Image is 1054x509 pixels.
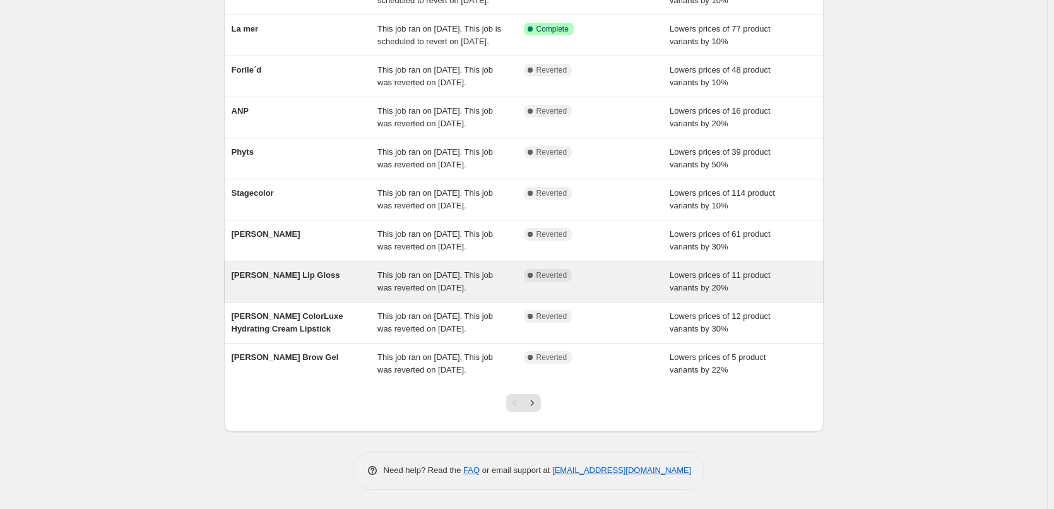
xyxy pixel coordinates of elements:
span: Complete [536,24,569,34]
span: This job ran on [DATE]. This job was reverted on [DATE]. [377,147,493,169]
span: Lowers prices of 11 product variants by 20% [670,270,771,292]
span: [PERSON_NAME] ColorLuxe Hydrating Cream Lipstick [232,311,343,333]
span: or email support at [480,465,552,475]
span: Lowers prices of 12 product variants by 30% [670,311,771,333]
span: Reverted [536,106,567,116]
span: Reverted [536,352,567,362]
span: Lowers prices of 114 product variants by 10% [670,188,775,210]
span: Forlle´d [232,65,262,75]
span: Lowers prices of 77 product variants by 10% [670,24,771,46]
span: [PERSON_NAME] [232,229,300,239]
span: ANP [232,106,249,116]
span: Lowers prices of 5 product variants by 22% [670,352,766,374]
span: This job ran on [DATE]. This job was reverted on [DATE]. [377,270,493,292]
span: Reverted [536,65,567,75]
span: [PERSON_NAME] Lip Gloss [232,270,340,280]
span: Reverted [536,147,567,157]
span: This job ran on [DATE]. This job was reverted on [DATE]. [377,229,493,251]
span: Reverted [536,311,567,321]
span: Lowers prices of 61 product variants by 30% [670,229,771,251]
span: Stagecolor [232,188,274,198]
span: Need help? Read the [384,465,464,475]
span: Reverted [536,188,567,198]
span: Lowers prices of 39 product variants by 50% [670,147,771,169]
span: Lowers prices of 48 product variants by 10% [670,65,771,87]
nav: Pagination [506,394,541,412]
a: [EMAIL_ADDRESS][DOMAIN_NAME] [552,465,691,475]
span: This job ran on [DATE]. This job was reverted on [DATE]. [377,65,493,87]
span: Phyts [232,147,254,157]
button: Next [523,394,541,412]
span: This job ran on [DATE]. This job is scheduled to revert on [DATE]. [377,24,501,46]
span: This job ran on [DATE]. This job was reverted on [DATE]. [377,106,493,128]
span: Lowers prices of 16 product variants by 20% [670,106,771,128]
span: Reverted [536,229,567,239]
a: FAQ [463,465,480,475]
span: This job ran on [DATE]. This job was reverted on [DATE]. [377,311,493,333]
span: Reverted [536,270,567,280]
span: This job ran on [DATE]. This job was reverted on [DATE]. [377,188,493,210]
span: La mer [232,24,259,33]
span: This job ran on [DATE]. This job was reverted on [DATE]. [377,352,493,374]
span: [PERSON_NAME] Brow Gel [232,352,339,362]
